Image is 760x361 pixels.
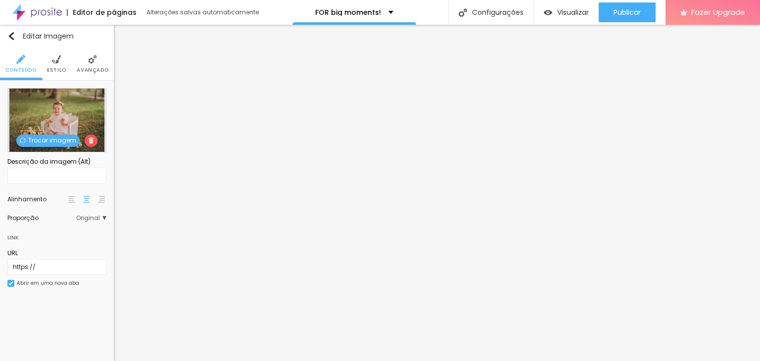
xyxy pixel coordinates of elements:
div: Editar Imagem [7,32,74,40]
button: Publicar [599,2,656,22]
img: Icone [8,281,13,286]
span: Publicar [614,8,641,16]
img: Icone [16,55,25,64]
div: Alterações salvas automaticamente [146,9,260,15]
img: Icone [88,55,97,64]
div: Abrir em uma nova aba [17,281,79,286]
img: paragraph-left-align.svg [68,196,75,203]
img: paragraph-center-align.svg [83,196,90,203]
span: Avançado [77,68,108,73]
div: Editor de páginas [67,9,137,16]
div: Proporção [7,215,76,221]
span: Visualizar [557,8,589,16]
img: view-1.svg [544,8,552,17]
span: Estilo [47,68,66,73]
span: Fazer Upgrade [691,8,745,16]
img: Icone [52,55,61,64]
span: Original [76,215,106,221]
button: Visualizar [534,2,599,22]
img: Icone [20,137,26,143]
div: Descrição da imagem (Alt) [7,157,106,166]
img: paragraph-right-align.svg [98,196,105,203]
iframe: Editor [114,25,760,361]
img: Icone [459,8,467,17]
div: URL [7,249,106,258]
img: Icone [88,137,94,143]
p: FOR big moments! [315,9,381,16]
span: Trocar imagem [16,135,80,147]
span: Conteúdo [5,68,37,73]
div: Link [7,232,19,243]
div: Link [7,226,106,244]
div: Alinhamento [7,196,67,202]
img: Icone [7,32,15,40]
